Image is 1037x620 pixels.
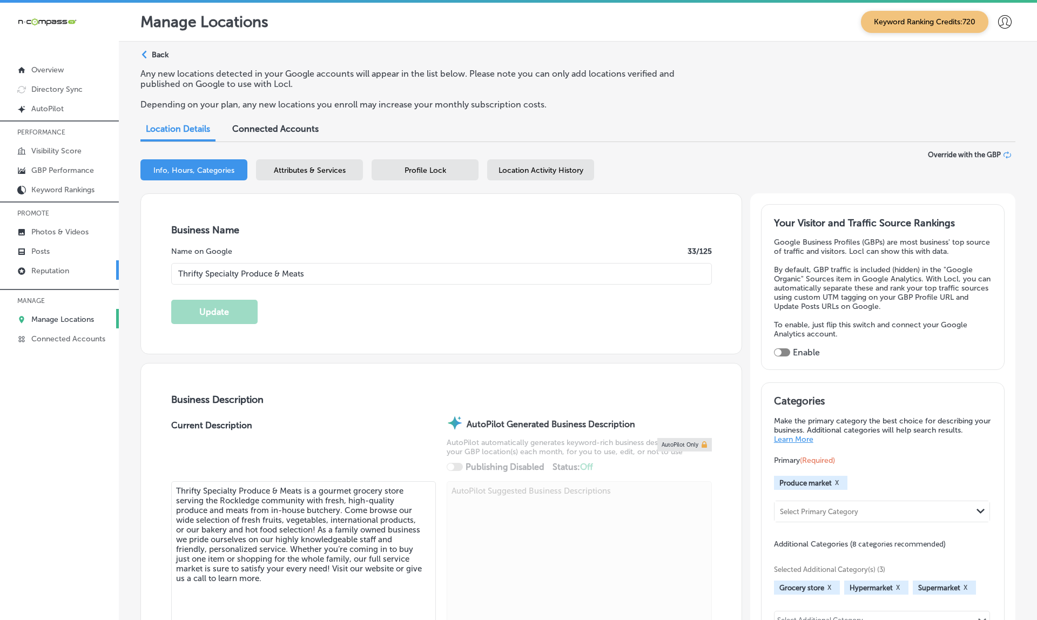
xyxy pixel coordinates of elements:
[960,583,971,592] button: X
[774,435,813,444] a: Learn More
[861,11,988,33] span: Keyword Ranking Credits: 720
[774,265,992,311] p: By default, GBP traffic is included (hidden) in the "Google Organic" Sources item in Google Analy...
[31,334,105,343] p: Connected Accounts
[171,247,232,256] label: Name on Google
[31,185,95,194] p: Keyword Rankings
[774,540,946,549] span: Additional Categories
[31,227,89,237] p: Photos & Videos
[893,583,903,592] button: X
[31,104,64,113] p: AutoPilot
[17,17,77,27] img: 660ab0bf-5cc7-4cb8-ba1c-48b5ae0f18e60NCTV_CLogo_TV_Black_-500x88.png
[31,247,50,256] p: Posts
[793,347,820,358] label: Enable
[232,124,319,134] span: Connected Accounts
[405,166,446,175] span: Profile Lock
[140,69,709,89] p: Any new locations detected in your Google accounts will appear in the list below. Please note you...
[171,394,712,406] h3: Business Description
[31,85,83,94] p: Directory Sync
[171,300,258,324] button: Update
[31,65,64,75] p: Overview
[140,13,268,31] p: Manage Locations
[850,539,946,549] span: (8 categories recommended)
[774,416,992,444] p: Make the primary category the best choice for describing your business. Additional categories wil...
[779,584,824,592] span: Grocery store
[800,456,835,465] span: (Required)
[153,166,234,175] span: Info, Hours, Categories
[832,479,842,487] button: X
[774,238,992,256] p: Google Business Profiles (GBPs) are most business' top source of traffic and visitors. Locl can s...
[774,217,992,229] h3: Your Visitor and Traffic Source Rankings
[688,247,712,256] label: 33 /125
[774,395,992,411] h3: Categories
[774,320,992,339] p: To enable, just flip this switch and connect your Google Analytics account.
[31,315,94,324] p: Manage Locations
[850,584,893,592] span: Hypermarket
[31,166,94,175] p: GBP Performance
[779,479,832,487] span: Produce market
[152,50,169,59] p: Back
[447,415,463,431] img: autopilot-icon
[467,419,635,429] strong: AutoPilot Generated Business Description
[774,456,835,465] span: Primary
[774,565,984,574] span: Selected Additional Category(s) (3)
[171,263,712,285] input: Enter Location Name
[31,266,69,275] p: Reputation
[146,124,210,134] span: Location Details
[31,146,82,156] p: Visibility Score
[824,583,834,592] button: X
[274,166,346,175] span: Attributes & Services
[140,99,709,110] p: Depending on your plan, any new locations you enroll may increase your monthly subscription costs.
[918,584,960,592] span: Supermarket
[171,224,712,236] h3: Business Name
[499,166,583,175] span: Location Activity History
[171,420,252,481] label: Current Description
[928,151,1001,159] span: Override with the GBP
[780,508,858,516] div: Select Primary Category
